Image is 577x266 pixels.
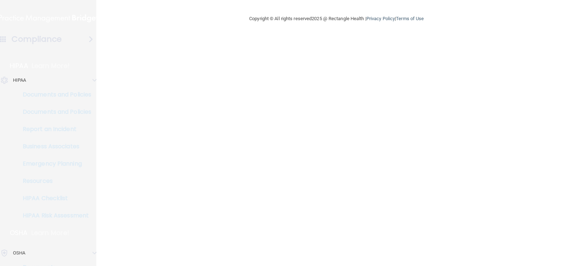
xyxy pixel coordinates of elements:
p: OSHA [10,229,28,237]
p: HIPAA Risk Assessment [5,212,103,219]
p: Documents and Policies [5,91,103,98]
a: Privacy Policy [366,16,395,21]
p: Documents and Policies [5,108,103,116]
p: Resources [5,177,103,185]
h4: Compliance [12,34,62,44]
p: Report an Incident [5,126,103,133]
p: Business Associates [5,143,103,150]
p: HIPAA Checklist [5,195,103,202]
p: HIPAA [10,62,28,70]
p: Learn More! [32,62,70,70]
div: Copyright © All rights reserved 2025 @ Rectangle Health | | [205,7,468,30]
p: OSHA [13,249,25,257]
p: HIPAA [13,76,26,85]
a: Terms of Use [396,16,424,21]
p: Emergency Planning [5,160,103,167]
p: Learn More! [31,229,70,237]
